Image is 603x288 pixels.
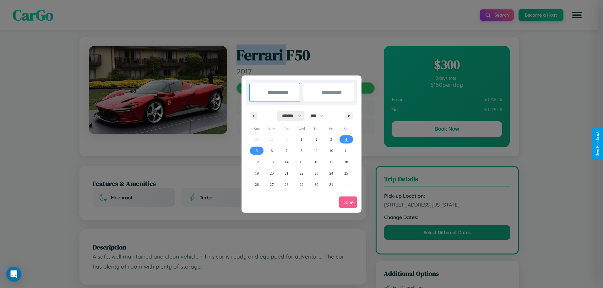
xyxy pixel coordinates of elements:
button: 16 [309,156,324,168]
button: 14 [279,156,294,168]
span: 8 [301,145,302,156]
button: 28 [279,179,294,190]
span: Sat [339,124,354,134]
button: 25 [339,168,354,179]
span: 12 [255,156,259,168]
button: 5 [249,145,264,156]
button: 26 [249,179,264,190]
span: 18 [344,156,348,168]
span: Wed [294,124,309,134]
span: Fri [324,124,339,134]
span: Sun [249,124,264,134]
span: 17 [329,156,333,168]
button: 15 [294,156,309,168]
button: 21 [279,168,294,179]
div: Give Feedback [595,131,600,157]
span: 7 [286,145,288,156]
button: 12 [249,156,264,168]
button: 30 [309,179,324,190]
button: 6 [264,145,279,156]
button: 10 [324,145,339,156]
div: Open Intercom Messenger [6,267,21,282]
span: 10 [329,145,333,156]
span: Tue [279,124,294,134]
span: 28 [285,179,289,190]
span: Thu [309,124,324,134]
button: 3 [324,134,339,145]
span: 29 [300,179,303,190]
span: 26 [255,179,259,190]
button: 19 [249,168,264,179]
button: 9 [309,145,324,156]
button: 1 [294,134,309,145]
span: 2 [315,134,317,145]
span: 5 [256,145,258,156]
button: 8 [294,145,309,156]
button: 20 [264,168,279,179]
span: Mon [264,124,279,134]
button: 4 [339,134,354,145]
button: 22 [294,168,309,179]
span: 25 [344,168,348,179]
span: 6 [271,145,273,156]
button: 18 [339,156,354,168]
span: 4 [345,134,347,145]
button: 31 [324,179,339,190]
span: 27 [270,179,274,190]
span: 24 [329,168,333,179]
button: 24 [324,168,339,179]
span: 31 [329,179,333,190]
span: 15 [300,156,303,168]
span: 19 [255,168,259,179]
span: 11 [344,145,348,156]
button: 13 [264,156,279,168]
button: 29 [294,179,309,190]
button: 2 [309,134,324,145]
span: 14 [285,156,289,168]
span: 21 [285,168,289,179]
button: 11 [339,145,354,156]
span: 22 [300,168,303,179]
span: 3 [330,134,332,145]
span: 23 [314,168,318,179]
span: 1 [301,134,302,145]
button: 7 [279,145,294,156]
span: 13 [270,156,274,168]
span: 9 [315,145,317,156]
button: 17 [324,156,339,168]
span: 30 [314,179,318,190]
span: 16 [314,156,318,168]
button: 23 [309,168,324,179]
span: 20 [270,168,274,179]
button: 27 [264,179,279,190]
button: Done [339,196,357,208]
